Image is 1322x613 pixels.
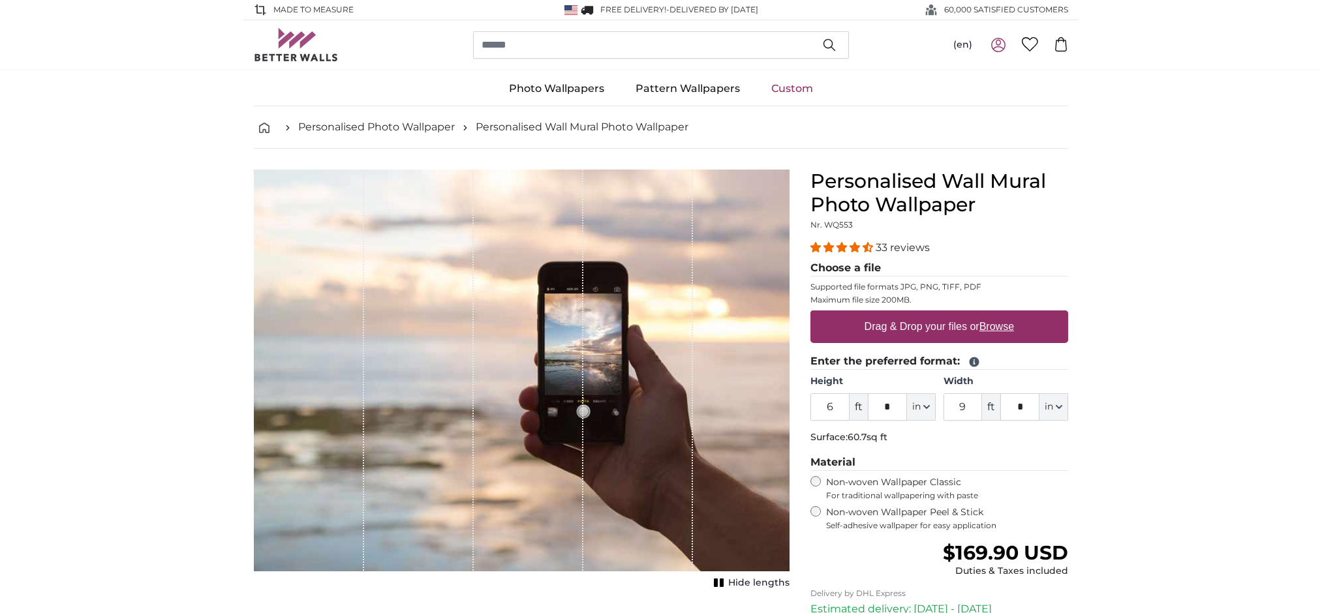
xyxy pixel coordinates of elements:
[254,170,790,571] img: personalised-photo
[254,106,1068,149] nav: breadcrumbs
[810,353,1068,370] legend: Enter the preferred format:
[600,5,666,14] span: FREE delivery!
[826,476,1068,501] label: Non-woven Wallpaper Classic
[944,4,1068,16] span: 60,000 SATISFIED CUSTOMERS
[1045,400,1053,413] span: in
[810,241,876,254] span: 4.33 stars
[273,4,354,16] span: Made to Measure
[476,119,688,135] a: Personalised Wall Mural Photo Wallpaper
[810,588,1068,599] p: Delivery by DHL Express
[493,72,620,106] a: Photo Wallpapers
[810,375,935,388] label: Height
[876,241,930,254] span: 33 reviews
[620,72,756,106] a: Pattern Wallpapers
[710,574,790,592] button: Hide lengths
[826,506,1068,531] label: Non-woven Wallpaper Peel & Stick
[298,119,455,135] a: Personalised Photo Wallpaper
[254,170,790,592] div: 1 of 1
[810,431,1068,444] p: Surface:
[907,393,936,421] button: in
[1039,393,1068,421] button: in
[943,33,983,57] button: (en)
[982,393,1000,421] span: ft
[666,5,758,14] span: -
[810,282,1068,292] p: Supported file formats JPG, PNG, TIFF, PDF
[850,393,868,421] span: ft
[810,220,853,230] span: Nr. WQ553
[756,72,829,106] a: Custom
[944,375,1068,388] label: Width
[943,541,1068,565] span: $169.90 USD
[826,520,1068,531] span: Self-adhesive wallpaper for easy application
[810,170,1068,217] h1: Personalised Wall Mural Photo Wallpaper
[254,28,339,61] img: Betterwalls
[810,295,1068,305] p: Maximum file size 200MB.
[943,565,1068,578] div: Duties & Taxes included
[848,431,887,443] span: 60.7sq ft
[564,5,577,15] img: United States
[912,400,921,413] span: in
[826,490,1068,501] span: For traditional wallpapering with paste
[728,576,790,590] span: Hide lengths
[810,260,1068,277] legend: Choose a file
[979,321,1014,332] u: Browse
[859,314,1019,340] label: Drag & Drop your files or
[669,5,758,14] span: Delivered by [DATE]
[810,455,1068,471] legend: Material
